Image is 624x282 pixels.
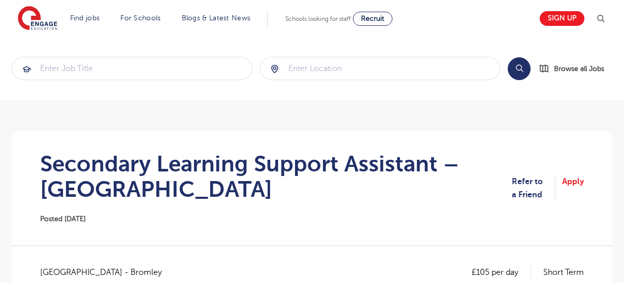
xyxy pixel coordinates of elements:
[361,15,384,22] span: Recruit
[353,12,392,26] a: Recruit
[260,57,500,80] input: Submit
[120,14,160,22] a: For Schools
[285,15,351,22] span: Schools looking for staff
[554,63,604,75] span: Browse all Jobs
[539,63,612,75] a: Browse all Jobs
[260,57,501,80] div: Submit
[540,11,584,26] a: Sign up
[562,175,584,202] a: Apply
[182,14,251,22] a: Blogs & Latest News
[70,14,100,22] a: Find jobs
[543,266,584,279] p: Short Term
[472,266,531,279] p: £105 per day
[512,175,555,202] a: Refer to a Friend
[40,151,512,202] h1: Secondary Learning Support Assistant – [GEOGRAPHIC_DATA]
[40,266,172,279] span: [GEOGRAPHIC_DATA] - Bromley
[40,215,86,223] span: Posted [DATE]
[18,6,57,31] img: Engage Education
[508,57,531,80] button: Search
[12,57,252,80] input: Submit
